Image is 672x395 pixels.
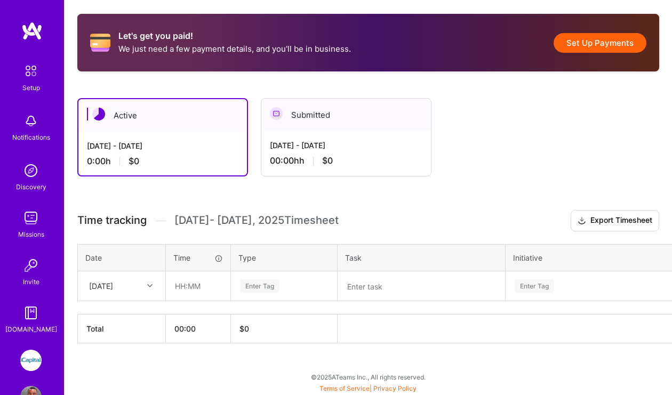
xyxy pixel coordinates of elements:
th: 00:00 [166,314,231,343]
i: icon CreditCard [90,33,110,53]
h2: Let's get you paid! [118,31,351,41]
img: teamwork [20,207,42,229]
img: iCapital: Building an Alternative Investment Marketplace [20,350,42,371]
div: © 2025 ATeams Inc., All rights reserved. [64,364,672,390]
div: [DOMAIN_NAME] [5,324,57,335]
span: $0 [322,155,333,166]
img: Active [92,108,105,120]
div: [DATE] [89,280,113,292]
img: guide book [20,302,42,324]
img: Invite [20,255,42,276]
a: Privacy Policy [373,384,417,392]
button: Set Up Payments [554,33,646,53]
div: 0:00 h [87,156,238,167]
div: 00:00h h [270,155,422,166]
button: Export Timesheet [571,210,659,231]
div: [DATE] - [DATE] [87,140,238,151]
p: We just need a few payment details, and you'll be in business. [118,43,351,54]
div: [DATE] - [DATE] [270,140,422,151]
th: Task [338,244,506,271]
span: $0 [129,156,139,167]
div: Enter Tag [240,278,279,294]
span: | [319,384,417,392]
div: Discovery [16,181,46,192]
i: icon Chevron [147,283,153,288]
div: Notifications [12,132,50,143]
img: discovery [20,160,42,181]
span: $ 0 [239,324,249,333]
img: Submitted [270,107,283,120]
div: Active [78,99,247,132]
div: Invite [23,276,39,287]
div: Setup [22,82,40,93]
th: Total [78,314,166,343]
input: HH:MM [166,272,230,300]
th: Type [231,244,338,271]
a: Terms of Service [319,384,370,392]
span: Time tracking [77,214,147,227]
div: Missions [18,229,44,240]
img: bell [20,110,42,132]
a: iCapital: Building an Alternative Investment Marketplace [18,350,44,371]
div: Time [173,252,223,263]
span: [DATE] - [DATE] , 2025 Timesheet [174,214,339,227]
div: Enter Tag [515,278,554,294]
div: Submitted [261,99,431,131]
img: logo [21,21,43,41]
img: setup [20,60,42,82]
i: icon Download [578,215,586,227]
th: Date [78,244,166,271]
